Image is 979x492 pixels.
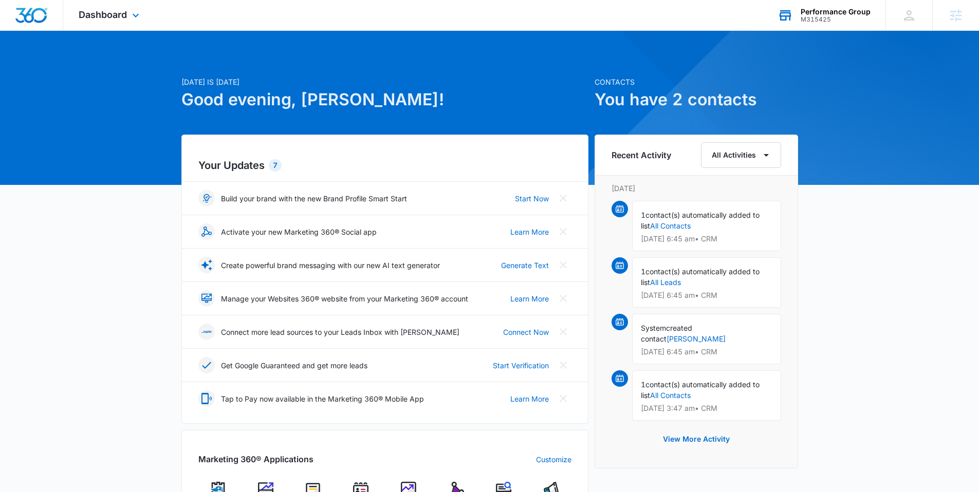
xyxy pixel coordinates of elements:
button: Close [555,290,571,307]
p: [DATE] 6:45 am • CRM [641,235,772,242]
button: Close [555,324,571,340]
span: created contact [641,324,692,343]
p: Build your brand with the new Brand Profile Smart Start [221,193,407,204]
a: Learn More [510,293,549,304]
p: [DATE] 6:45 am • CRM [641,348,772,355]
p: [DATE] is [DATE] [181,77,588,87]
button: View More Activity [653,427,740,451]
a: [PERSON_NAME] [667,334,726,343]
button: Close [555,257,571,273]
p: Contacts [595,77,798,87]
p: Activate your new Marketing 360® Social app [221,226,377,237]
span: contact(s) automatically added to list [641,267,760,287]
div: account id [801,16,871,23]
div: account name [801,8,871,16]
p: [DATE] 6:45 am • CRM [641,292,772,299]
a: Connect Now [503,327,549,337]
button: Close [555,357,571,373]
a: Customize [536,454,571,465]
a: All Leads [650,278,681,287]
h1: Good evening, [PERSON_NAME]! [181,87,588,112]
h1: You have 2 contacts [595,87,798,112]
button: Close [555,390,571,407]
a: All Contacts [650,221,691,230]
span: 1 [641,267,645,276]
a: All Contacts [650,391,691,400]
button: Close [555,190,571,206]
a: Start Now [515,193,549,204]
p: [DATE] [612,183,781,194]
h6: Recent Activity [612,149,671,161]
p: [DATE] 3:47 am • CRM [641,405,772,412]
a: Learn More [510,226,549,237]
a: Start Verification [493,360,549,371]
p: Get Google Guaranteed and get more leads [221,360,367,371]
span: 1 [641,211,645,219]
h2: Marketing 360® Applications [198,453,313,465]
p: Connect more lead sources to your Leads Inbox with [PERSON_NAME] [221,327,459,337]
button: Close [555,223,571,240]
span: Dashboard [79,9,127,20]
p: Manage your Websites 360® website from your Marketing 360® account [221,293,468,304]
span: 1 [641,380,645,389]
h2: Your Updates [198,158,571,173]
span: System [641,324,666,332]
a: Generate Text [501,260,549,271]
button: All Activities [701,142,781,168]
a: Learn More [510,393,549,404]
p: Create powerful brand messaging with our new AI text generator [221,260,440,271]
div: 7 [269,159,282,172]
span: contact(s) automatically added to list [641,380,760,400]
span: contact(s) automatically added to list [641,211,760,230]
p: Tap to Pay now available in the Marketing 360® Mobile App [221,393,424,404]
